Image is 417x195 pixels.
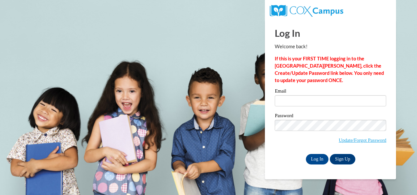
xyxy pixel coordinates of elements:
[275,56,384,83] strong: If this is your FIRST TIME logging in to the [GEOGRAPHIC_DATA][PERSON_NAME], click the Create/Upd...
[275,89,386,95] label: Email
[330,154,355,164] a: Sign Up
[339,138,386,143] a: Update/Forgot Password
[275,43,386,50] p: Welcome back!
[270,8,343,13] a: COX Campus
[306,154,329,164] input: Log In
[275,26,386,40] h1: Log In
[270,5,343,17] img: COX Campus
[275,113,386,120] label: Password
